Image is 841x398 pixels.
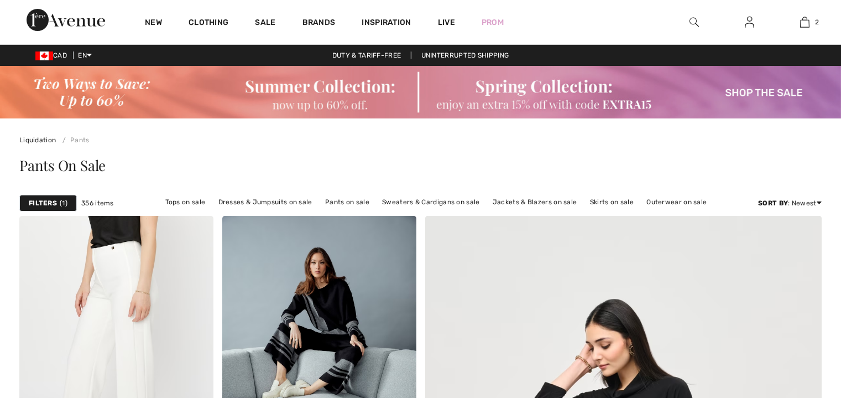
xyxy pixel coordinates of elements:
[35,51,53,60] img: Canadian Dollar
[60,198,67,208] span: 1
[800,15,809,29] img: My Bag
[745,15,754,29] img: My Info
[584,195,639,209] a: Skirts on sale
[58,136,90,144] a: Pants
[689,15,699,29] img: search the website
[35,51,71,59] span: CAD
[213,195,318,209] a: Dresses & Jumpsuits on sale
[758,198,822,208] div: : Newest
[145,18,162,29] a: New
[78,51,92,59] span: EN
[758,199,788,207] strong: Sort By
[815,17,819,27] span: 2
[302,18,336,29] a: Brands
[81,198,114,208] span: 356 items
[362,18,411,29] span: Inspiration
[27,9,105,31] img: 1ère Avenue
[641,195,712,209] a: Outerwear on sale
[19,156,106,175] span: Pants On Sale
[777,15,832,29] a: 2
[160,195,211,209] a: Tops on sale
[320,195,375,209] a: Pants on sale
[189,18,228,29] a: Clothing
[438,17,455,28] a: Live
[487,195,583,209] a: Jackets & Blazers on sale
[377,195,485,209] a: Sweaters & Cardigans on sale
[29,198,57,208] strong: Filters
[482,17,504,28] a: Prom
[255,18,275,29] a: Sale
[736,15,763,29] a: Sign In
[19,136,56,144] a: Liquidation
